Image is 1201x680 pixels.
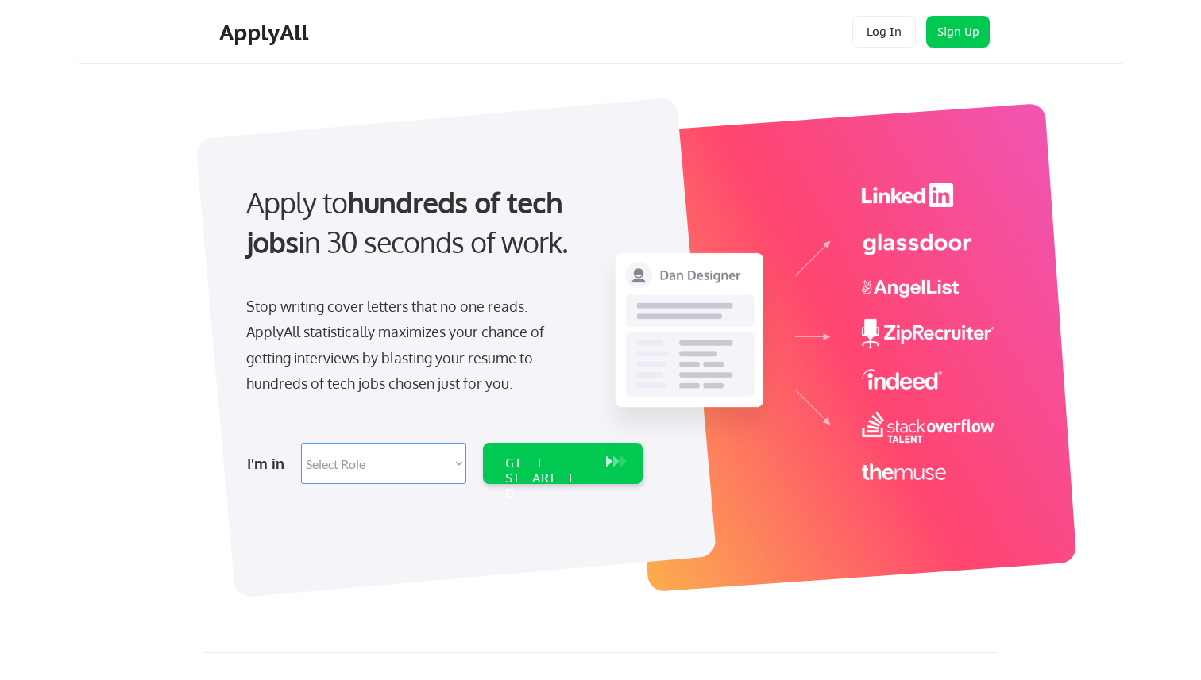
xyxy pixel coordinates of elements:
[247,451,292,476] div: I'm in
[246,294,573,397] div: Stop writing cover letters that no one reads. ApplyAll statistically maximizes your chance of get...
[926,16,990,48] button: Sign Up
[505,455,590,501] div: GET STARTED
[219,19,313,46] div: ApplyAll
[246,182,636,263] div: Apply to in 30 seconds of work.
[246,184,570,259] strong: hundreds of tech jobs
[852,16,916,48] button: Log In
